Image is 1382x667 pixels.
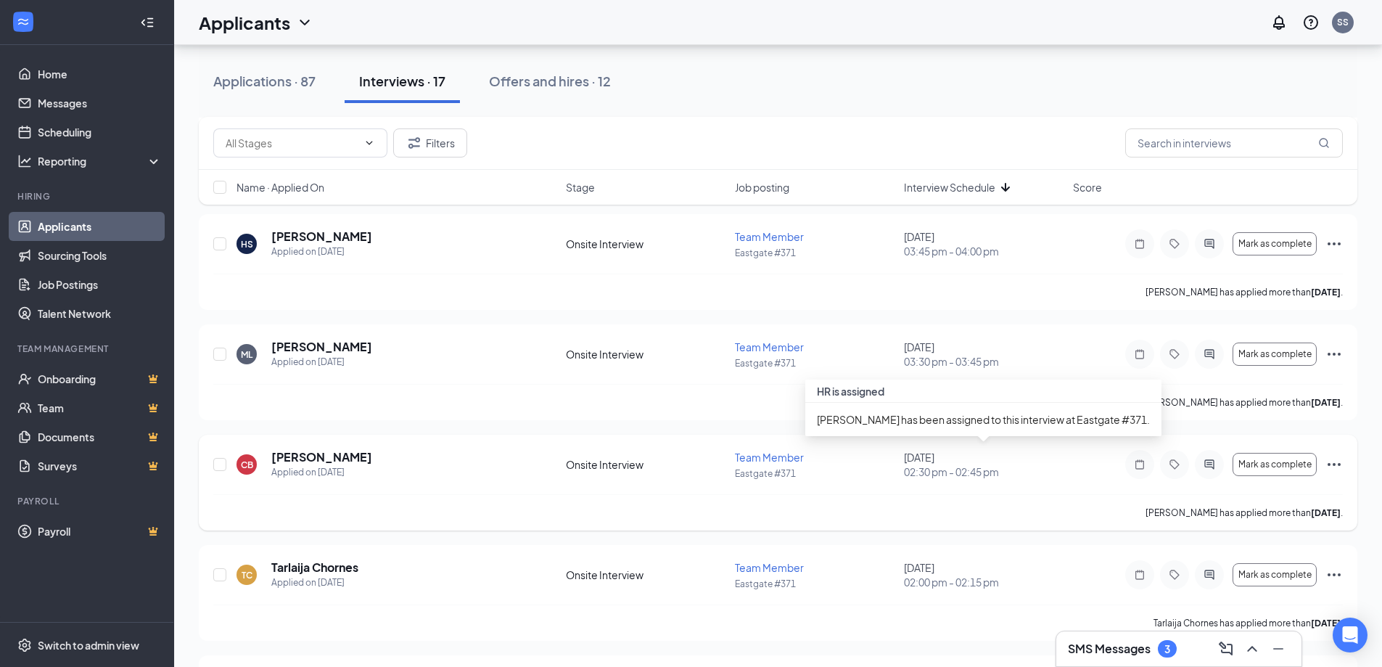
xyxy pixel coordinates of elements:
[271,576,358,590] div: Applied on [DATE]
[1166,238,1183,250] svg: Tag
[38,422,162,451] a: DocumentsCrown
[1238,239,1312,249] span: Mark as complete
[1131,569,1148,581] svg: Note
[1214,637,1238,660] button: ComposeMessage
[271,449,372,465] h5: [PERSON_NAME]
[1233,453,1317,476] button: Mark as complete
[904,340,1064,369] div: [DATE]
[17,190,159,202] div: Hiring
[16,15,30,29] svg: WorkstreamLogo
[1325,345,1343,363] svg: Ellipses
[1166,348,1183,360] svg: Tag
[241,238,253,250] div: HS
[1238,570,1312,580] span: Mark as complete
[1311,618,1341,629] b: [DATE]
[1217,640,1235,658] svg: ComposeMessage
[566,347,726,361] div: Onsite Interview
[226,135,358,151] input: All Stages
[735,247,895,259] p: Eastgate #371
[38,393,162,422] a: TeamCrown
[566,457,726,472] div: Onsite Interview
[735,230,804,243] span: Team Member
[1238,349,1312,359] span: Mark as complete
[1302,14,1320,31] svg: QuestionInfo
[1318,137,1330,149] svg: MagnifyingGlass
[38,118,162,147] a: Scheduling
[817,385,884,398] span: HR is assigned
[1131,459,1148,470] svg: Note
[242,569,252,581] div: TC
[1238,459,1312,470] span: Mark as complete
[271,560,358,576] h5: Tarlaija Chornes
[735,578,895,590] p: Eastgate #371
[213,72,316,90] div: Applications · 87
[1233,563,1317,586] button: Mark as complete
[1131,238,1148,250] svg: Note
[1267,637,1290,660] button: Minimize
[1201,348,1218,360] svg: ActiveChat
[38,241,162,270] a: Sourcing Tools
[904,560,1064,589] div: [DATE]
[38,89,162,118] a: Messages
[393,128,467,157] button: Filter Filters
[566,237,726,251] div: Onsite Interview
[406,134,423,152] svg: Filter
[1166,569,1183,581] svg: Tag
[904,450,1064,479] div: [DATE]
[1325,566,1343,584] svg: Ellipses
[1243,640,1261,658] svg: ChevronUp
[271,465,372,480] div: Applied on [DATE]
[1146,286,1343,298] p: [PERSON_NAME] has applied more than .
[735,451,804,464] span: Team Member
[271,339,372,355] h5: [PERSON_NAME]
[38,212,162,241] a: Applicants
[1146,507,1343,519] p: [PERSON_NAME] has applied more than .
[271,229,372,245] h5: [PERSON_NAME]
[566,568,726,582] div: Onsite Interview
[140,15,155,30] svg: Collapse
[904,229,1064,258] div: [DATE]
[38,638,139,652] div: Switch to admin view
[1233,232,1317,255] button: Mark as complete
[904,244,1064,258] span: 03:45 pm - 04:00 pm
[1131,348,1148,360] svg: Note
[1311,397,1341,408] b: [DATE]
[735,561,804,574] span: Team Member
[817,413,1150,426] span: [PERSON_NAME] has been assigned to this interview at Eastgate #371.
[1325,456,1343,473] svg: Ellipses
[17,343,159,355] div: Team Management
[38,451,162,480] a: SurveysCrown
[17,638,32,652] svg: Settings
[271,355,372,369] div: Applied on [DATE]
[1153,617,1343,629] p: Tarlaija Chornes has applied more than .
[735,357,895,369] p: Eastgate #371
[1233,343,1317,366] button: Mark as complete
[241,459,253,471] div: CB
[1201,569,1218,581] svg: ActiveChat
[296,14,313,31] svg: ChevronDown
[1311,287,1341,298] b: [DATE]
[1325,235,1343,253] svg: Ellipses
[1166,459,1183,470] svg: Tag
[38,299,162,328] a: Talent Network
[566,180,595,195] span: Stage
[17,154,32,168] svg: Analysis
[1068,641,1151,657] h3: SMS Messages
[1337,16,1349,28] div: SS
[489,72,611,90] div: Offers and hires · 12
[38,60,162,89] a: Home
[1164,643,1170,655] div: 3
[363,137,375,149] svg: ChevronDown
[904,575,1064,589] span: 02:00 pm - 02:15 pm
[1311,507,1341,518] b: [DATE]
[1241,637,1264,660] button: ChevronUp
[1270,640,1287,658] svg: Minimize
[359,72,445,90] div: Interviews · 17
[1201,238,1218,250] svg: ActiveChat
[735,467,895,480] p: Eastgate #371
[735,340,804,353] span: Team Member
[1146,396,1343,409] p: [PERSON_NAME] has applied more than .
[1270,14,1288,31] svg: Notifications
[38,270,162,299] a: Job Postings
[904,180,995,195] span: Interview Schedule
